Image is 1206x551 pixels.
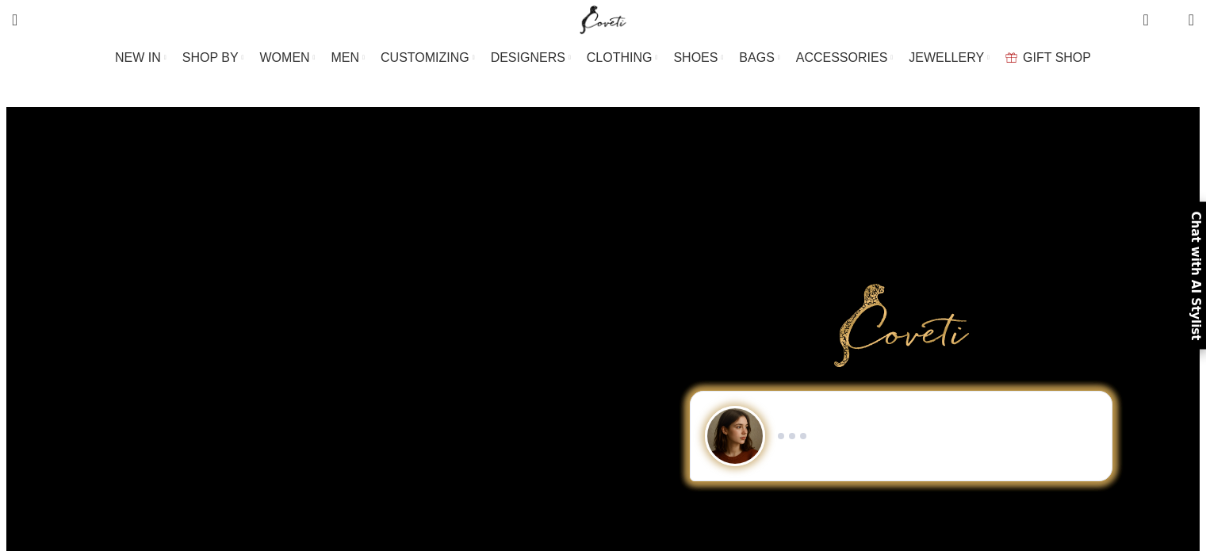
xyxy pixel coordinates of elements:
span: 0 [1164,16,1176,28]
span: SHOES [673,50,718,65]
span: GIFT SHOP [1023,50,1091,65]
div: My Wishlist [1161,4,1177,36]
a: SHOP BY [182,42,244,74]
span: 0 [1144,8,1156,20]
div: Chat to Shop demo [622,391,1180,481]
a: NEW IN [115,42,167,74]
a: WOMEN [260,42,316,74]
a: GIFT SHOP [1005,42,1091,74]
a: JEWELLERY [909,42,990,74]
span: SHOP BY [182,50,239,65]
a: CLOTHING [587,42,658,74]
span: ACCESSORIES [796,50,888,65]
span: NEW IN [115,50,161,65]
span: BAGS [739,50,774,65]
div: Main navigation [4,42,1202,74]
a: CUSTOMIZING [381,42,475,74]
span: JEWELLERY [909,50,984,65]
span: DESIGNERS [491,50,565,65]
img: Primary Gold [834,284,969,366]
img: GiftBag [1005,52,1017,63]
a: Search [4,4,25,36]
span: MEN [331,50,360,65]
a: MEN [331,42,365,74]
a: DESIGNERS [491,42,571,74]
a: Site logo [576,12,630,25]
a: ACCESSORIES [796,42,894,74]
span: CUSTOMIZING [381,50,469,65]
a: BAGS [739,42,779,74]
a: 0 [1135,4,1156,36]
span: WOMEN [260,50,310,65]
a: SHOES [673,42,723,74]
span: CLOTHING [587,50,653,65]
